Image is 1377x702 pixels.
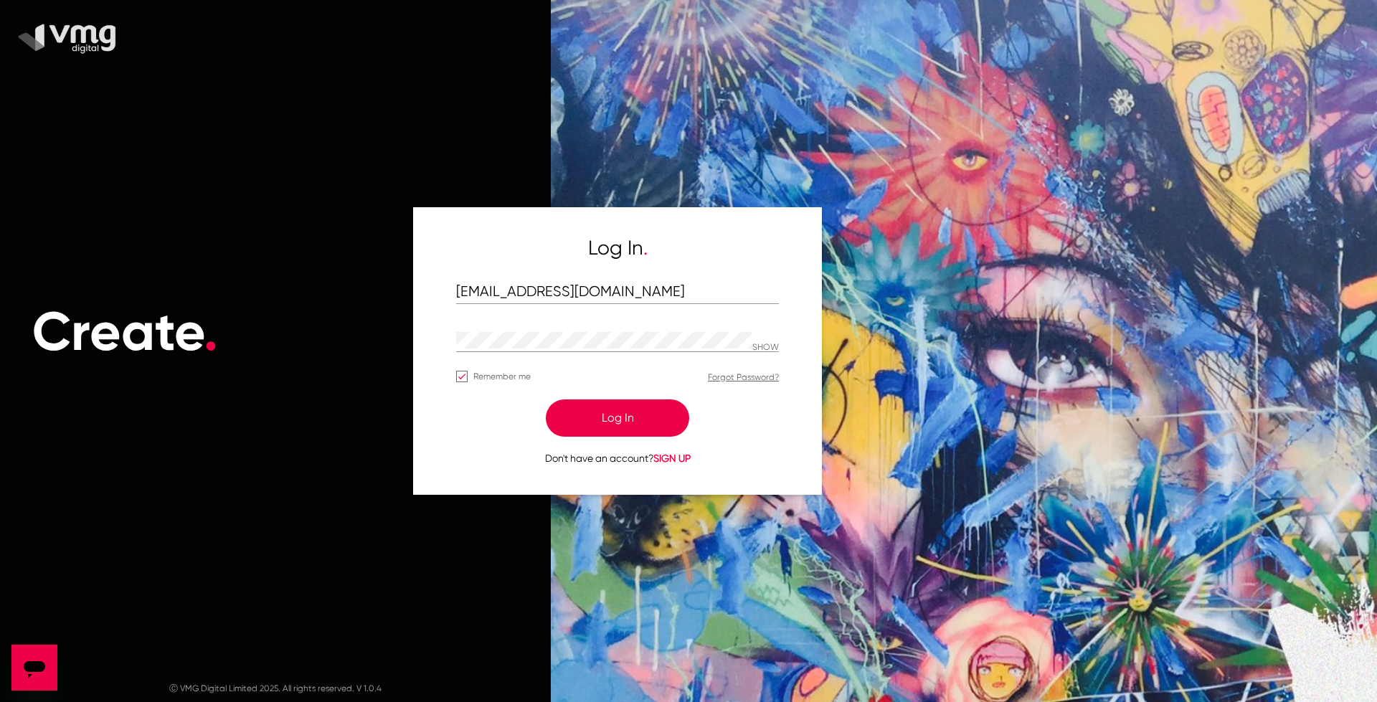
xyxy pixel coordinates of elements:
iframe: Button to launch messaging window [11,645,57,691]
span: . [204,299,218,364]
p: Don't have an account? [456,451,779,466]
h5: Log In [456,236,779,260]
button: Log In [546,399,689,437]
span: Remember me [473,368,531,385]
span: SIGN UP [653,452,691,464]
a: Forgot Password? [708,372,779,382]
input: Email Address [456,284,779,300]
span: . [643,236,648,260]
p: Hide password [752,343,779,353]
